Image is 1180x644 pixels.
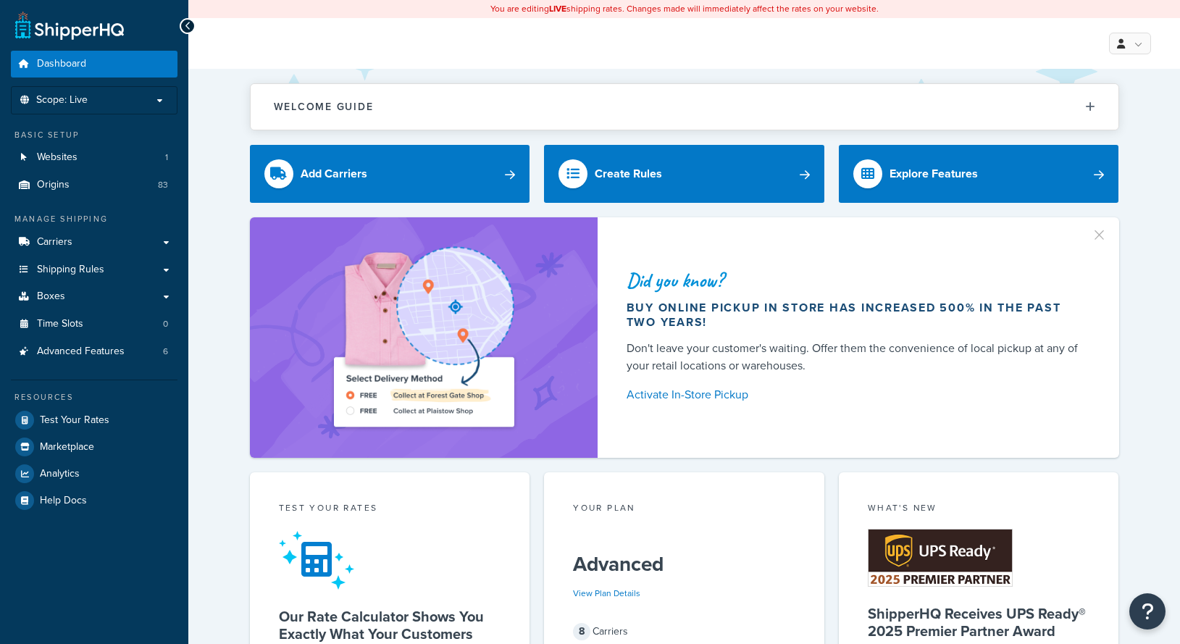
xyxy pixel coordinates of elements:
[627,301,1084,330] div: Buy online pickup in store has increased 500% in the past two years!
[37,290,65,303] span: Boxes
[11,391,177,403] div: Resources
[573,623,590,640] span: 8
[11,338,177,365] li: Advanced Features
[163,318,168,330] span: 0
[40,468,80,480] span: Analytics
[627,340,1084,375] div: Don't leave your customer's waiting. Offer them the convenience of local pickup at any of your re...
[11,434,177,460] a: Marketplace
[839,145,1119,203] a: Explore Features
[11,229,177,256] a: Carriers
[37,151,78,164] span: Websites
[627,270,1084,290] div: Did you know?
[11,172,177,198] li: Origins
[627,385,1084,405] a: Activate In-Store Pickup
[37,318,83,330] span: Time Slots
[573,501,795,518] div: Your Plan
[573,622,795,642] div: Carriers
[250,145,530,203] a: Add Carriers
[165,151,168,164] span: 1
[293,239,555,436] img: ad-shirt-map-b0359fc47e01cab431d101c4b569394f6a03f54285957d908178d52f29eb9668.png
[40,441,94,453] span: Marketplace
[573,587,640,600] a: View Plan Details
[544,145,824,203] a: Create Rules
[11,144,177,171] a: Websites1
[595,164,662,184] div: Create Rules
[11,338,177,365] a: Advanced Features6
[868,605,1090,640] h5: ShipperHQ Receives UPS Ready® 2025 Premier Partner Award
[40,495,87,507] span: Help Docs
[11,172,177,198] a: Origins83
[37,346,125,358] span: Advanced Features
[11,311,177,338] li: Time Slots
[11,407,177,433] a: Test Your Rates
[11,311,177,338] a: Time Slots0
[40,414,109,427] span: Test Your Rates
[868,501,1090,518] div: What's New
[11,51,177,78] a: Dashboard
[37,58,86,70] span: Dashboard
[158,179,168,191] span: 83
[11,144,177,171] li: Websites
[11,129,177,141] div: Basic Setup
[11,256,177,283] a: Shipping Rules
[11,283,177,310] a: Boxes
[11,488,177,514] a: Help Docs
[573,553,795,576] h5: Advanced
[36,94,88,106] span: Scope: Live
[163,346,168,358] span: 6
[301,164,367,184] div: Add Carriers
[37,179,70,191] span: Origins
[37,264,104,276] span: Shipping Rules
[11,213,177,225] div: Manage Shipping
[279,501,501,518] div: Test your rates
[37,236,72,248] span: Carriers
[1129,593,1166,630] button: Open Resource Center
[549,2,566,15] b: LIVE
[890,164,978,184] div: Explore Features
[274,101,374,112] h2: Welcome Guide
[251,84,1118,130] button: Welcome Guide
[11,461,177,487] a: Analytics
